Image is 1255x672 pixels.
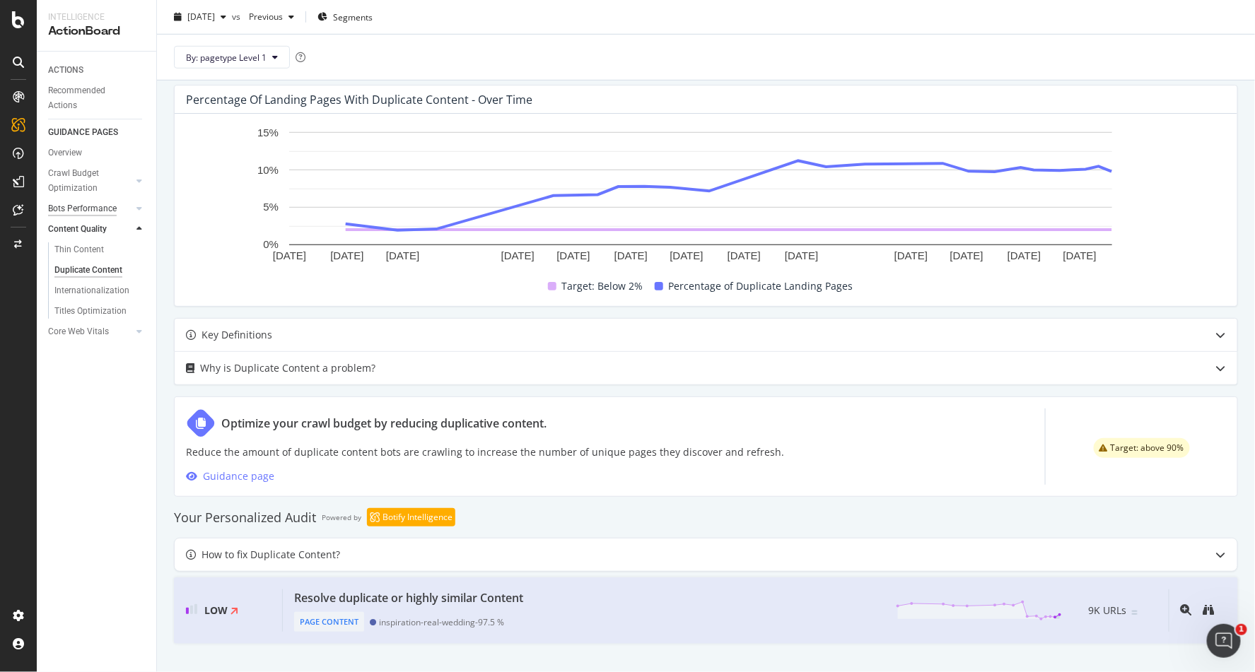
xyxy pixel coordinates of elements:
[1008,250,1041,262] text: [DATE]
[273,250,306,262] text: [DATE]
[669,278,853,295] span: Percentage of Duplicate Landing Pages
[243,6,300,28] button: Previous
[48,201,117,216] div: Bots Performance
[48,324,132,339] a: Core Web Vitals
[168,6,232,28] button: [DATE]
[221,415,547,432] div: Optimize your crawl budget by reducing duplicative content.
[54,304,127,319] div: Titles Optimization
[54,283,129,298] div: Internationalization
[1063,250,1097,262] text: [DATE]
[312,6,378,28] button: Segments
[186,444,784,461] p: Reduce the amount of duplicate content bots are crawling to increase the number of unique pages t...
[54,283,146,298] a: Internationalization
[174,509,316,526] div: Your Personalized Audit
[186,93,532,107] div: Percentage of Landing Pages with Duplicate Content - Over Time
[174,46,290,69] button: By: pagetype Level 1
[202,326,272,343] div: Key Definitions
[728,250,761,262] text: [DATE]
[1111,444,1184,452] span: Target: above 90%
[48,23,145,40] div: ActionBoard
[48,324,109,339] div: Core Web Vitals
[263,239,279,251] text: 0%
[48,166,122,196] div: Crawl Budget Optimization
[333,11,373,23] span: Segments
[614,250,648,262] text: [DATE]
[48,146,82,160] div: Overview
[556,250,590,262] text: [DATE]
[232,11,243,23] span: vs
[54,242,104,257] div: Thin Content
[48,201,132,216] a: Bots Performance
[1181,604,1192,615] div: magnifying-glass-plus
[383,511,453,524] div: Botify Intelligence
[294,612,364,632] div: Page Content
[1088,602,1126,619] span: 9K URLs
[1203,603,1215,617] a: binoculars
[1236,624,1247,635] span: 1
[48,63,146,78] a: ACTIONS
[894,250,928,262] text: [DATE]
[186,51,267,63] span: By: pagetype Level 1
[48,222,107,237] div: Content Quality
[48,166,132,196] a: Crawl Budget Optimization
[204,603,228,617] span: Low
[785,250,818,262] text: [DATE]
[1207,624,1241,658] iframe: Intercom live chat
[950,250,983,262] text: [DATE]
[48,125,146,140] a: GUIDANCE PAGES
[54,242,146,257] a: Thin Content
[330,250,363,262] text: [DATE]
[1132,611,1138,615] img: Equal
[200,360,375,377] div: Why is Duplicate Content a problem?
[48,83,133,113] div: Recommended Actions
[186,469,274,483] a: Guidance page
[54,263,122,278] div: Duplicate Content
[1203,604,1215,615] div: binoculars
[386,250,419,262] text: [DATE]
[263,201,279,213] text: 5%
[203,468,274,485] div: Guidance page
[257,164,279,176] text: 10%
[48,146,146,160] a: Overview
[48,83,146,113] a: Recommended Actions
[501,250,535,262] text: [DATE]
[48,125,118,140] div: GUIDANCE PAGES
[379,617,504,627] div: inspiration-real-wedding - 97.5 %
[257,126,279,138] text: 15%
[48,222,132,237] a: Content Quality
[202,546,340,563] div: How to fix Duplicate Content?
[243,11,283,23] span: Previous
[187,11,215,23] span: 2025 Jul. 25th
[48,63,83,78] div: ACTIONS
[670,250,703,262] text: [DATE]
[54,263,146,278] a: Duplicate Content
[54,304,146,319] a: Titles Optimization
[294,589,523,606] div: Resolve duplicate or highly similar Content
[186,125,1215,266] svg: A chart.
[562,278,643,295] span: Target: Below 2%
[322,509,361,526] div: Powered by
[1094,438,1190,458] div: warning label
[48,11,145,23] div: Intelligence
